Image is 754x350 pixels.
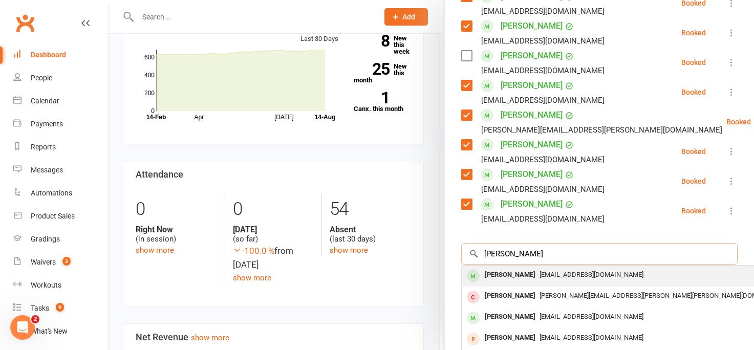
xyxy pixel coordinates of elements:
[13,251,108,274] a: Waivers 3
[481,268,540,282] div: [PERSON_NAME]
[31,166,63,174] div: Messages
[681,148,706,155] div: Booked
[681,59,706,66] div: Booked
[481,123,722,137] div: [PERSON_NAME][EMAIL_ADDRESS][PERSON_NAME][DOMAIN_NAME]
[31,212,75,220] div: Product Sales
[681,178,706,185] div: Booked
[31,304,49,312] div: Tasks
[501,77,563,94] a: [PERSON_NAME]
[461,243,738,265] input: Search to add attendees
[681,29,706,36] div: Booked
[31,327,68,335] div: What's New
[13,43,108,67] a: Dashboard
[481,310,540,324] div: [PERSON_NAME]
[13,67,108,90] a: People
[56,303,64,312] span: 9
[13,274,108,297] a: Workouts
[540,271,643,278] span: [EMAIL_ADDRESS][DOMAIN_NAME]
[31,189,72,197] div: Automations
[481,5,605,18] div: [EMAIL_ADDRESS][DOMAIN_NAME]
[31,120,63,128] div: Payments
[467,291,480,303] div: member
[540,334,643,341] span: [EMAIL_ADDRESS][DOMAIN_NAME]
[31,235,60,243] div: Gradings
[13,159,108,182] a: Messages
[13,320,108,343] a: What's New
[501,137,563,153] a: [PERSON_NAME]
[31,258,56,266] div: Waivers
[481,64,605,77] div: [EMAIL_ADDRESS][DOMAIN_NAME]
[31,97,59,105] div: Calendar
[681,207,706,214] div: Booked
[501,166,563,183] a: [PERSON_NAME]
[31,315,39,323] span: 2
[62,257,71,266] span: 3
[467,312,480,324] div: member
[501,48,563,64] a: [PERSON_NAME]
[726,118,751,125] div: Booked
[31,74,52,82] div: People
[13,228,108,251] a: Gradings
[501,107,563,123] a: [PERSON_NAME]
[31,51,66,59] div: Dashboard
[12,10,38,36] a: Clubworx
[13,90,108,113] a: Calendar
[10,315,35,340] iframe: Intercom live chat
[13,205,108,228] a: Product Sales
[481,289,540,303] div: [PERSON_NAME]
[501,196,563,212] a: [PERSON_NAME]
[681,89,706,96] div: Booked
[501,18,563,34] a: [PERSON_NAME]
[13,182,108,205] a: Automations
[540,313,643,320] span: [EMAIL_ADDRESS][DOMAIN_NAME]
[13,113,108,136] a: Payments
[481,212,605,226] div: [EMAIL_ADDRESS][DOMAIN_NAME]
[31,281,61,289] div: Workouts
[13,297,108,320] a: Tasks 9
[481,153,605,166] div: [EMAIL_ADDRESS][DOMAIN_NAME]
[31,143,56,151] div: Reports
[467,333,480,345] div: prospect
[481,94,605,107] div: [EMAIL_ADDRESS][DOMAIN_NAME]
[13,136,108,159] a: Reports
[481,34,605,48] div: [EMAIL_ADDRESS][DOMAIN_NAME]
[481,183,605,196] div: [EMAIL_ADDRESS][DOMAIN_NAME]
[481,331,540,345] div: [PERSON_NAME]
[467,270,480,282] div: member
